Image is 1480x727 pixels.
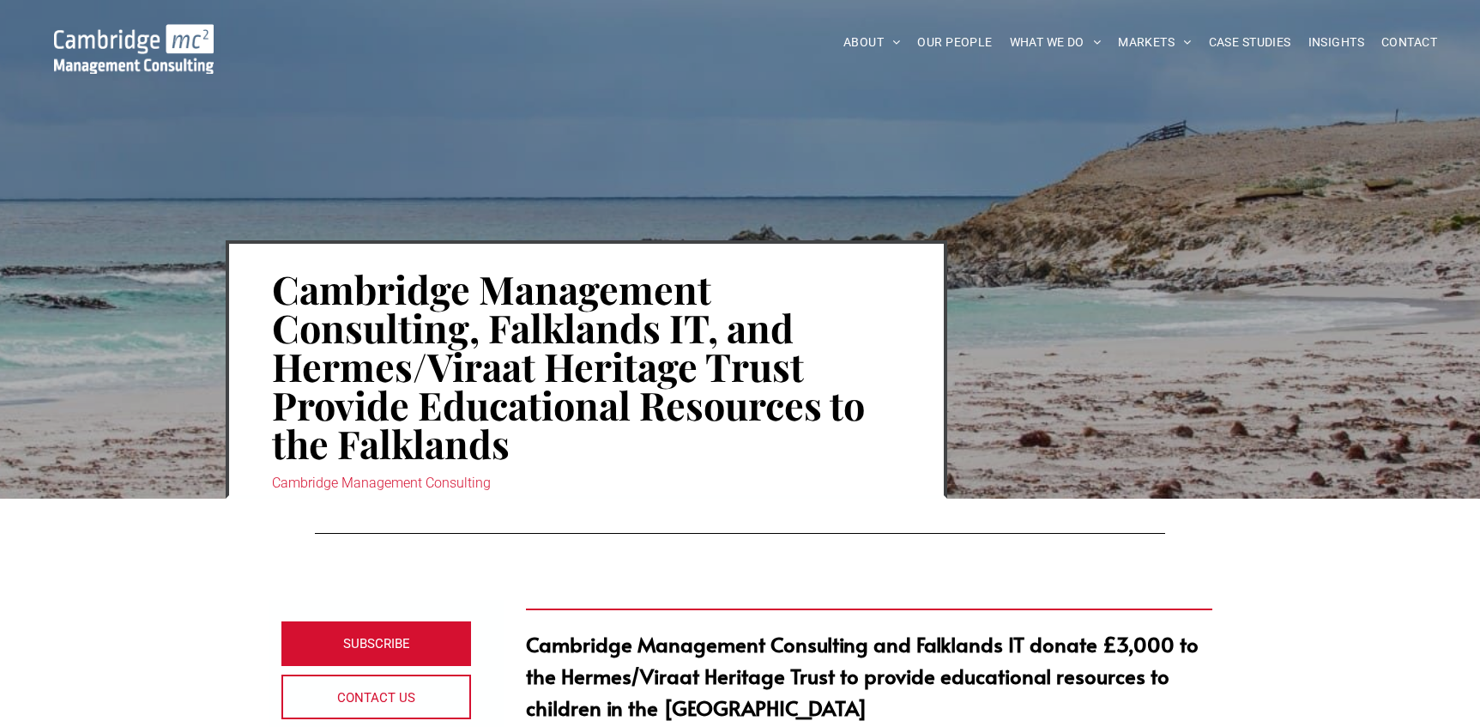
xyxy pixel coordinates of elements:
[1373,29,1446,56] a: CONTACT
[909,29,1000,56] a: OUR PEOPLE
[1200,29,1300,56] a: CASE STUDIES
[272,268,901,464] h1: Cambridge Management Consulting, Falklands IT, and Hermes/Viraat Heritage Trust Provide Education...
[281,675,472,719] a: CONTACT US
[1001,29,1110,56] a: WHAT WE DO
[835,29,909,56] a: ABOUT
[337,676,415,719] span: CONTACT US
[281,621,472,666] a: SUBSCRIBE
[54,24,214,74] img: Go to Homepage
[1300,29,1373,56] a: INSIGHTS
[343,622,410,665] span: SUBSCRIBE
[272,471,901,495] div: Cambridge Management Consulting
[526,630,1199,722] strong: Cambridge Management Consulting and Falklands IT donate £3,000 to the Hermes/Viraat Heritage Trus...
[1109,29,1199,56] a: MARKETS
